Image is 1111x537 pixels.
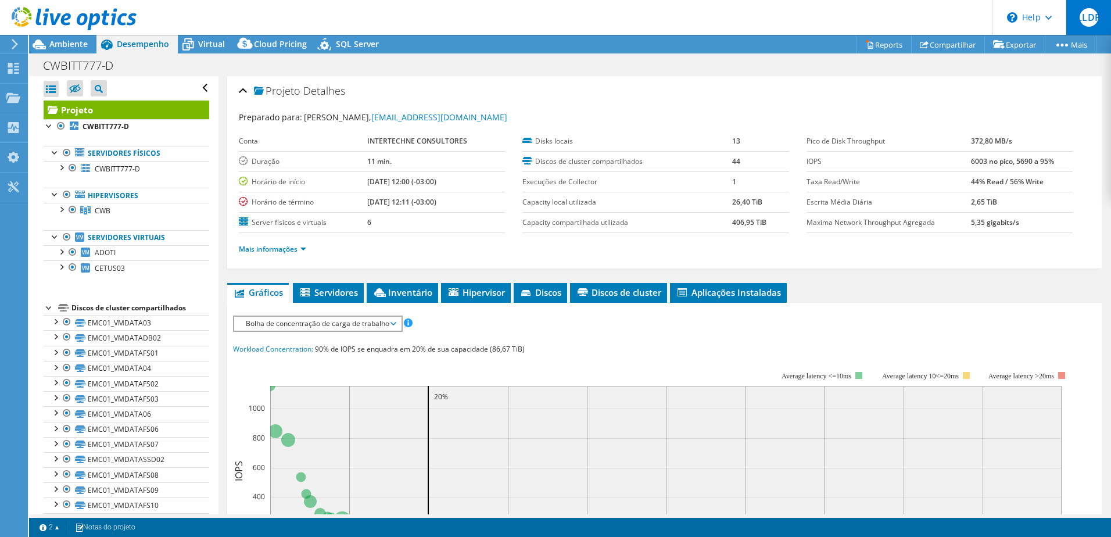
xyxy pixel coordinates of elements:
[315,344,525,354] span: 90% de IOPS se enquadra em 20% de sua capacidade (86,67 TiB)
[44,260,209,275] a: CETUS03
[44,391,209,406] a: EMC01_VMDATAFS03
[239,156,368,167] label: Duração
[95,263,125,273] span: CETUS03
[239,196,368,208] label: Horário de término
[44,161,209,176] a: CWBITT777-D
[239,135,368,147] label: Conta
[807,156,971,167] label: IOPS
[44,482,209,497] a: EMC01_VMDATAFS09
[372,287,432,298] span: Inventário
[232,461,245,481] text: IOPS
[971,136,1012,146] b: 372,80 MB/s
[807,176,971,188] label: Taxa Read/Write
[732,197,762,207] b: 26,40 TiB
[304,112,507,123] span: [PERSON_NAME],
[732,217,766,227] b: 406,95 TiB
[299,287,358,298] span: Servidores
[38,59,131,72] h1: CWBITT777-D
[367,177,436,187] b: [DATE] 12:00 (-03:00)
[253,492,265,502] text: 400
[44,467,209,482] a: EMC01_VMDATAFS08
[44,422,209,437] a: EMC01_VMDATAFS06
[83,121,129,131] b: CWBITT777-D
[239,217,368,228] label: Server físicos e virtuais
[67,520,144,535] a: Notas do projeto
[239,112,302,123] label: Preparado para:
[254,38,307,49] span: Cloud Pricing
[782,372,851,380] tspan: Average latency <=10ms
[233,344,313,354] span: Workload Concentration:
[1007,12,1017,23] svg: \n
[44,245,209,260] a: ADOTI
[254,85,300,97] span: Projeto
[971,177,1044,187] b: 44% Read / 56% Write
[239,244,306,254] a: Mais informações
[95,248,116,257] span: ADOTI
[95,206,110,216] span: CWB
[44,437,209,452] a: EMC01_VMDATAFS07
[984,35,1045,53] a: Exportar
[988,372,1054,380] text: Average latency >20ms
[95,164,140,174] span: CWBITT777-D
[44,330,209,345] a: EMC01_VMDATADB02
[971,156,1054,166] b: 6003 no pico, 5690 a 95%
[732,136,740,146] b: 13
[367,136,467,146] b: INTERTECHNE CONSULTORES
[367,156,392,166] b: 11 min.
[434,392,448,402] text: 20%
[249,403,265,413] text: 1000
[198,38,225,49] span: Virtual
[44,513,209,528] a: EMC01_VMDATA-TEMPLATE
[239,176,368,188] label: Horário de início
[117,38,169,49] span: Desempenho
[44,146,209,161] a: Servidores físicos
[367,217,371,227] b: 6
[71,301,209,315] div: Discos de cluster compartilhados
[253,433,265,443] text: 800
[807,217,971,228] label: Maxima Network Throughput Agregada
[519,287,561,298] span: Discos
[44,230,209,245] a: Servidores virtuais
[44,101,209,119] a: Projeto
[676,287,781,298] span: Aplicações Instaladas
[1080,8,1098,27] span: LLDP
[44,188,209,203] a: Hipervisores
[971,217,1019,227] b: 5,35 gigabits/s
[303,84,345,98] span: Detalhes
[31,520,67,535] a: 2
[44,376,209,391] a: EMC01_VMDATAFS02
[447,287,505,298] span: Hipervisor
[44,452,209,467] a: EMC01_VMDATASSD02
[371,112,507,123] a: [EMAIL_ADDRESS][DOMAIN_NAME]
[44,361,209,376] a: EMC01_VMDATA04
[240,317,395,331] span: Bolha de concentração de carga de trabalho
[971,197,997,207] b: 2,65 TiB
[856,35,912,53] a: Reports
[1045,35,1096,53] a: Mais
[44,346,209,361] a: EMC01_VMDATAFS01
[807,135,971,147] label: Pico de Disk Throughput
[44,203,209,218] a: CWB
[732,156,740,166] b: 44
[253,463,265,472] text: 600
[233,287,283,298] span: Gráficos
[336,38,379,49] span: SQL Server
[44,315,209,330] a: EMC01_VMDATA03
[44,497,209,513] a: EMC01_VMDATAFS10
[522,176,732,188] label: Execuções de Collector
[367,197,436,207] b: [DATE] 12:11 (-03:00)
[732,177,736,187] b: 1
[49,38,88,49] span: Ambiente
[882,372,959,380] tspan: Average latency 10<=20ms
[522,217,732,228] label: Capacity compartilhada utilizada
[44,119,209,134] a: CWBITT777-D
[807,196,971,208] label: Escrita Média Diária
[911,35,985,53] a: Compartilhar
[522,196,732,208] label: Capacity local utilizada
[522,135,732,147] label: Disks locais
[576,287,661,298] span: Discos de cluster
[522,156,732,167] label: Discos de cluster compartilhados
[44,406,209,421] a: EMC01_VMDATA06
